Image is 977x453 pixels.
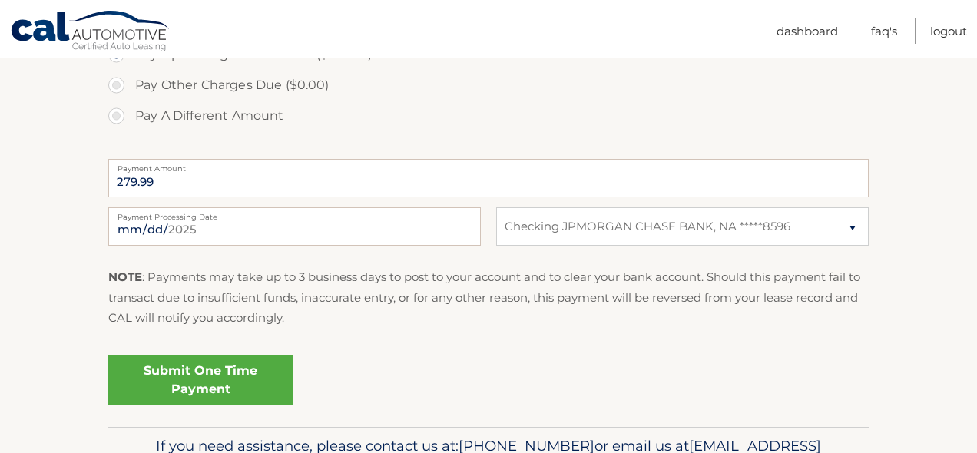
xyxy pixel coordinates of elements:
label: Pay A Different Amount [108,101,869,131]
a: FAQ's [871,18,897,44]
p: : Payments may take up to 3 business days to post to your account and to clear your bank account.... [108,267,869,328]
a: Dashboard [777,18,838,44]
a: Logout [930,18,967,44]
label: Payment Amount [108,159,869,171]
input: Payment Amount [108,159,869,197]
label: Pay Other Charges Due ($0.00) [108,70,869,101]
a: Cal Automotive [10,10,171,55]
label: Payment Processing Date [108,207,481,220]
strong: NOTE [108,269,142,284]
input: Payment Date [108,207,481,246]
a: Submit One Time Payment [108,355,293,405]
